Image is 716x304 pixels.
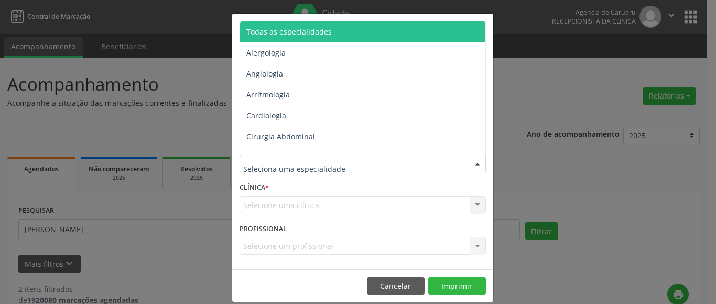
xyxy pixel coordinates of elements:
[240,180,269,196] label: CLÍNICA
[246,27,332,37] span: Todas as especialidades
[246,153,311,162] span: Cirurgia Bariatrica
[246,48,286,58] span: Alergologia
[472,14,493,39] button: Close
[240,21,360,35] h5: Relatório de agendamentos
[428,277,486,295] button: Imprimir
[246,132,315,142] span: Cirurgia Abdominal
[367,277,425,295] button: Cancelar
[246,69,283,79] span: Angiologia
[243,158,464,179] input: Seleciona uma especialidade
[246,111,286,121] span: Cardiologia
[240,221,287,237] label: PROFISSIONAL
[246,90,290,100] span: Arritmologia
